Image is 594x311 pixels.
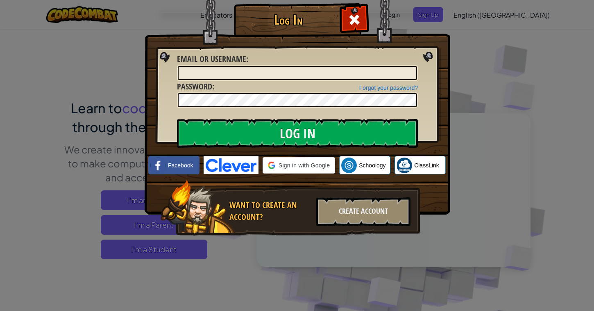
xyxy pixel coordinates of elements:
img: classlink-logo-small.png [397,158,412,173]
img: facebook_small.png [150,158,166,173]
div: Want to create an account? [229,199,311,223]
span: Facebook [168,161,193,169]
span: ClassLink [414,161,439,169]
a: Forgot your password? [359,85,418,91]
div: Create Account [316,197,410,226]
span: Password [177,81,212,92]
label: : [177,81,214,93]
img: clever-logo-blue.png [204,156,258,174]
span: Schoology [359,161,385,169]
div: Sign in with Google [263,157,335,174]
span: Sign in with Google [279,161,330,169]
span: Email or Username [177,53,246,64]
h1: Log In [236,13,340,27]
img: schoology.png [341,158,357,173]
label: : [177,53,248,65]
input: Log In [177,119,418,148]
